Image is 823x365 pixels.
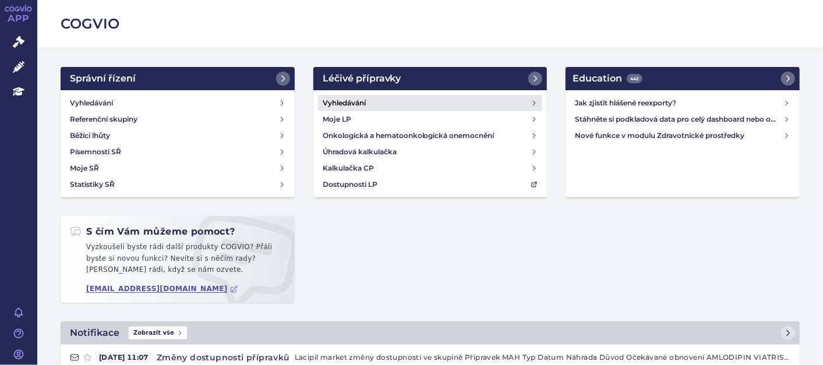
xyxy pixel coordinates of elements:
[70,97,113,109] h4: Vyhledávání
[65,127,290,144] a: Běžící lhůty
[575,114,783,125] h4: Stáhněte si podkladová data pro celý dashboard nebo obrázek grafu v COGVIO App modulu Analytics
[570,95,795,111] a: Jak zjistit hlášené reexporty?
[70,114,137,125] h4: Referenční skupiny
[323,114,351,125] h4: Moje LP
[86,285,238,293] a: [EMAIL_ADDRESS][DOMAIN_NAME]
[129,327,187,339] span: Zobrazit vše
[70,146,121,158] h4: Písemnosti SŘ
[295,352,790,363] p: Lacipil market změny dostupností ve skupině Přípravek MAH Typ Datum Náhrada Důvod Očekávané obnov...
[313,67,548,90] a: Léčivé přípravky
[566,67,800,90] a: Education442
[323,162,374,174] h4: Kalkulačka CP
[65,160,290,176] a: Moje SŘ
[318,176,543,193] a: Dostupnosti LP
[318,144,543,160] a: Úhradová kalkulačka
[318,95,543,111] a: Vyhledávání
[152,352,295,363] h4: Změny dostupnosti přípravků
[96,352,152,363] span: [DATE] 11:07
[65,95,290,111] a: Vyhledávání
[323,72,401,86] h2: Léčivé přípravky
[70,130,110,141] h4: Běžící lhůty
[70,162,99,174] h4: Moje SŘ
[318,127,543,144] a: Onkologická a hematoonkologická onemocnění
[61,14,800,34] h2: COGVIO
[65,144,290,160] a: Písemnosti SŘ
[70,326,119,340] h2: Notifikace
[70,225,235,238] h2: S čím Vám můžeme pomoct?
[61,321,800,345] a: NotifikaceZobrazit vše
[65,111,290,127] a: Referenční skupiny
[323,146,397,158] h4: Úhradová kalkulačka
[575,130,783,141] h4: Nové funkce v modulu Zdravotnické prostředky
[318,111,543,127] a: Moje LP
[575,97,783,109] h4: Jak zjistit hlášené reexporty?
[323,130,494,141] h4: Onkologická a hematoonkologická onemocnění
[570,127,795,144] a: Nové funkce v modulu Zdravotnické prostředky
[323,97,366,109] h4: Vyhledávání
[570,111,795,127] a: Stáhněte si podkladová data pro celý dashboard nebo obrázek grafu v COGVIO App modulu Analytics
[323,179,377,190] h4: Dostupnosti LP
[70,72,136,86] h2: Správní řízení
[318,160,543,176] a: Kalkulačka CP
[573,72,642,86] h2: Education
[70,179,115,190] h4: Statistiky SŘ
[61,67,295,90] a: Správní řízení
[627,74,642,83] span: 442
[65,176,290,193] a: Statistiky SŘ
[70,242,285,281] p: Vyzkoušeli byste rádi další produkty COGVIO? Přáli byste si novou funkci? Nevíte si s něčím rady?...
